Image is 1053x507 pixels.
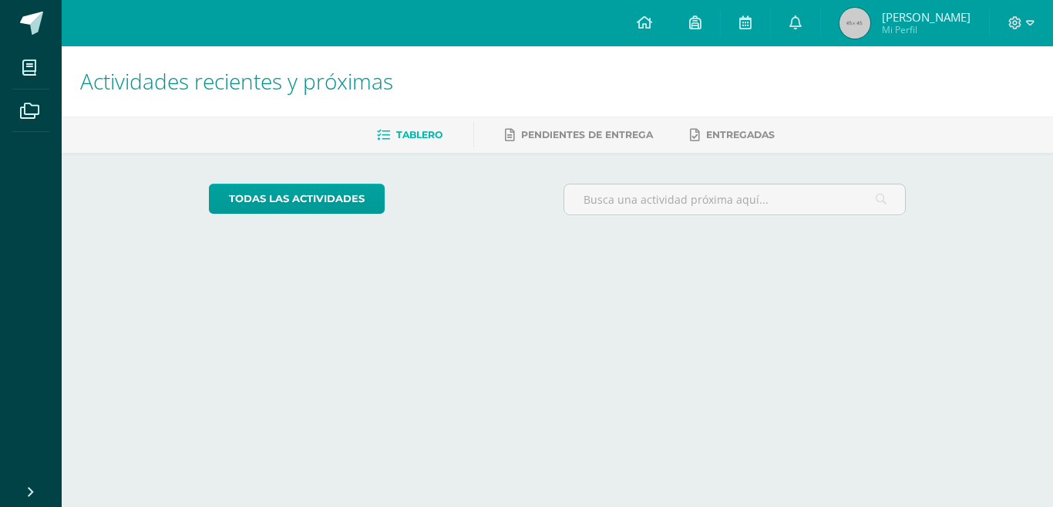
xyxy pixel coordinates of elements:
[882,9,971,25] span: [PERSON_NAME]
[690,123,775,147] a: Entregadas
[80,66,393,96] span: Actividades recientes y próximas
[209,184,385,214] a: todas las Actividades
[882,23,971,36] span: Mi Perfil
[839,8,870,39] img: 45x45
[706,129,775,140] span: Entregadas
[564,184,906,215] input: Busca una actividad próxima aquí...
[505,123,653,147] a: Pendientes de entrega
[521,129,653,140] span: Pendientes de entrega
[396,129,442,140] span: Tablero
[377,123,442,147] a: Tablero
